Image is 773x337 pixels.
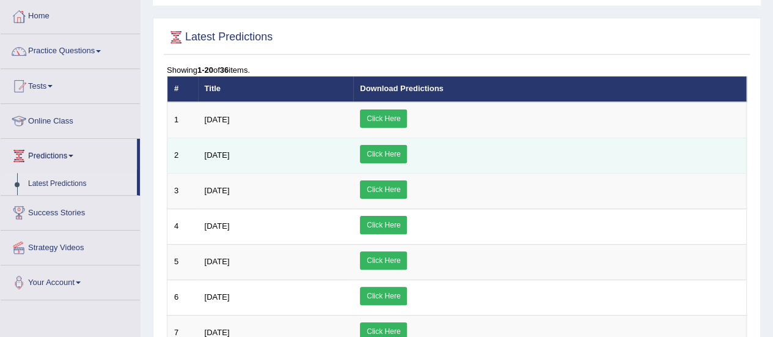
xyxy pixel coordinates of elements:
td: 6 [167,280,198,315]
h2: Latest Predictions [167,28,273,46]
td: 4 [167,209,198,244]
div: Showing of items. [167,64,747,76]
th: Title [198,76,354,102]
a: Click Here [360,180,407,199]
td: 1 [167,102,198,138]
a: Your Account [1,265,140,296]
td: 2 [167,138,198,173]
a: Click Here [360,145,407,163]
span: [DATE] [205,150,230,160]
a: Click Here [360,109,407,128]
th: # [167,76,198,102]
td: 5 [167,244,198,280]
b: 36 [220,65,229,75]
a: Success Stories [1,196,140,226]
a: Click Here [360,251,407,270]
span: [DATE] [205,292,230,302]
span: [DATE] [205,186,230,195]
a: Click Here [360,287,407,305]
span: [DATE] [205,257,230,266]
span: [DATE] [205,328,230,337]
a: Predictions [1,139,137,169]
a: Practice Questions [1,34,140,65]
a: Click Here [360,216,407,234]
b: 1-20 [197,65,213,75]
span: [DATE] [205,221,230,231]
a: Tests [1,69,140,100]
th: Download Predictions [353,76,746,102]
td: 3 [167,173,198,209]
a: Strategy Videos [1,231,140,261]
a: Online Class [1,104,140,135]
span: [DATE] [205,115,230,124]
a: Latest Predictions [23,173,137,195]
